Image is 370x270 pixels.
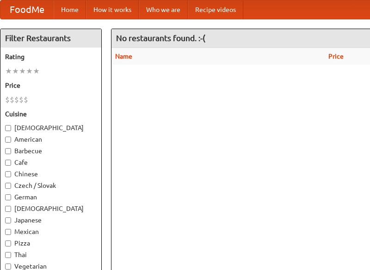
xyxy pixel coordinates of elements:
li: ★ [12,66,19,76]
a: Who we are [139,0,188,19]
label: Mexican [5,227,97,236]
label: [DEMOGRAPHIC_DATA] [5,204,97,213]
input: American [5,137,11,143]
label: Barbecue [5,146,97,156]
input: [DEMOGRAPHIC_DATA] [5,206,11,212]
h5: Cuisine [5,109,97,119]
label: Pizza [5,239,97,248]
a: FoodMe [0,0,54,19]
li: ★ [26,66,33,76]
input: Cafe [5,160,11,166]
li: ★ [5,66,12,76]
h4: Filter Restaurants [0,29,101,48]
a: Name [115,53,132,60]
li: $ [24,95,28,105]
li: $ [10,95,14,105]
li: $ [19,95,24,105]
a: Recipe videos [188,0,243,19]
li: $ [14,95,19,105]
a: Home [54,0,86,19]
input: German [5,194,11,200]
label: Chinese [5,169,97,179]
input: Mexican [5,229,11,235]
label: Japanese [5,216,97,225]
h5: Price [5,81,97,90]
label: German [5,192,97,202]
a: Price [328,53,344,60]
input: Barbecue [5,148,11,154]
a: How it works [86,0,139,19]
input: Pizza [5,240,11,246]
input: Chinese [5,171,11,177]
li: ★ [33,66,40,76]
input: Japanese [5,217,11,223]
label: Thai [5,250,97,259]
label: Cafe [5,158,97,167]
h5: Rating [5,52,97,61]
input: Thai [5,252,11,258]
ng-pluralize: No restaurants found. :-( [116,34,205,42]
label: American [5,135,97,144]
input: Vegetarian [5,264,11,270]
label: Czech / Slovak [5,181,97,190]
input: Czech / Slovak [5,183,11,189]
label: [DEMOGRAPHIC_DATA] [5,123,97,132]
li: $ [5,95,10,105]
li: ★ [19,66,26,76]
input: [DEMOGRAPHIC_DATA] [5,125,11,131]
